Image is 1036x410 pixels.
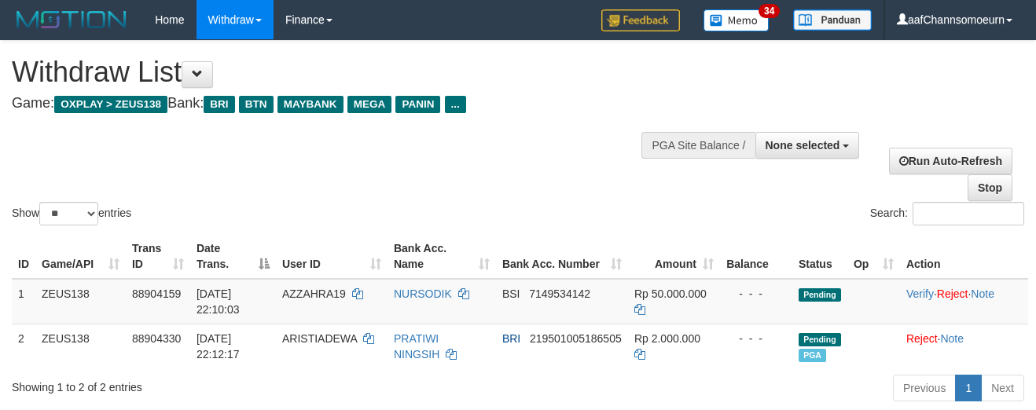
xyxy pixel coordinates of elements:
th: Bank Acc. Number: activate to sort column ascending [496,234,628,279]
span: Rp 50.000.000 [634,287,707,300]
td: · · [900,279,1028,324]
th: ID [12,234,35,279]
span: Copy 7149534142 to clipboard [529,287,590,300]
td: 2 [12,324,35,368]
div: Showing 1 to 2 of 2 entries [12,373,420,395]
span: BTN [239,96,274,113]
img: panduan.png [793,9,872,31]
a: 1 [955,375,982,401]
select: Showentries [39,202,98,225]
label: Search: [870,202,1024,225]
th: Status [792,234,847,279]
span: ARISTIADEWA [282,332,357,345]
span: BRI [502,332,520,345]
a: Verify [906,287,934,300]
a: Note [971,287,994,300]
a: Run Auto-Refresh [889,148,1012,174]
a: NURSODIK [394,287,452,300]
span: MAYBANK [277,96,343,113]
button: None selected [755,132,860,159]
span: Rp 2.000.000 [634,332,700,345]
img: Button%20Memo.svg [704,9,770,31]
th: Amount: activate to sort column ascending [628,234,720,279]
td: 1 [12,279,35,324]
img: MOTION_logo.png [12,8,131,31]
h1: Withdraw List [12,57,675,88]
span: AZZAHRA19 [282,287,346,300]
a: Previous [893,375,956,401]
a: PRATIWI NINGSIH [394,332,439,361]
th: Action [900,234,1028,279]
span: Pending [799,333,841,346]
th: Bank Acc. Name: activate to sort column ascending [388,234,496,279]
img: Feedback.jpg [601,9,680,31]
a: Note [940,332,964,345]
td: ZEUS138 [35,324,126,368]
a: Stop [968,174,1012,201]
th: Trans ID: activate to sort column ascending [126,234,190,279]
a: Reject [906,332,938,345]
span: Pending [799,288,841,302]
label: Show entries [12,202,131,225]
div: - - - [726,331,786,346]
th: Balance [720,234,792,279]
span: 34 [759,4,780,18]
span: MEGA [347,96,392,113]
span: Copy 219501005186505 to clipboard [530,332,622,345]
span: 88904330 [132,332,181,345]
th: Game/API: activate to sort column ascending [35,234,126,279]
a: Next [981,375,1024,401]
input: Search: [913,202,1024,225]
span: ... [445,96,466,113]
a: Reject [937,287,968,300]
span: [DATE] 22:10:03 [197,287,240,316]
th: Op: activate to sort column ascending [847,234,900,279]
span: BRI [204,96,234,113]
span: BSI [502,287,520,300]
td: ZEUS138 [35,279,126,324]
span: None selected [766,139,840,152]
th: Date Trans.: activate to sort column descending [190,234,276,279]
span: OXPLAY > ZEUS138 [54,96,167,113]
th: User ID: activate to sort column ascending [276,234,388,279]
div: PGA Site Balance / [641,132,755,159]
h4: Game: Bank: [12,96,675,112]
span: Marked by aaftrukkakada [799,349,826,362]
span: PANIN [395,96,440,113]
td: · [900,324,1028,368]
div: - - - [726,286,786,302]
span: 88904159 [132,287,181,300]
span: [DATE] 22:12:17 [197,332,240,361]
